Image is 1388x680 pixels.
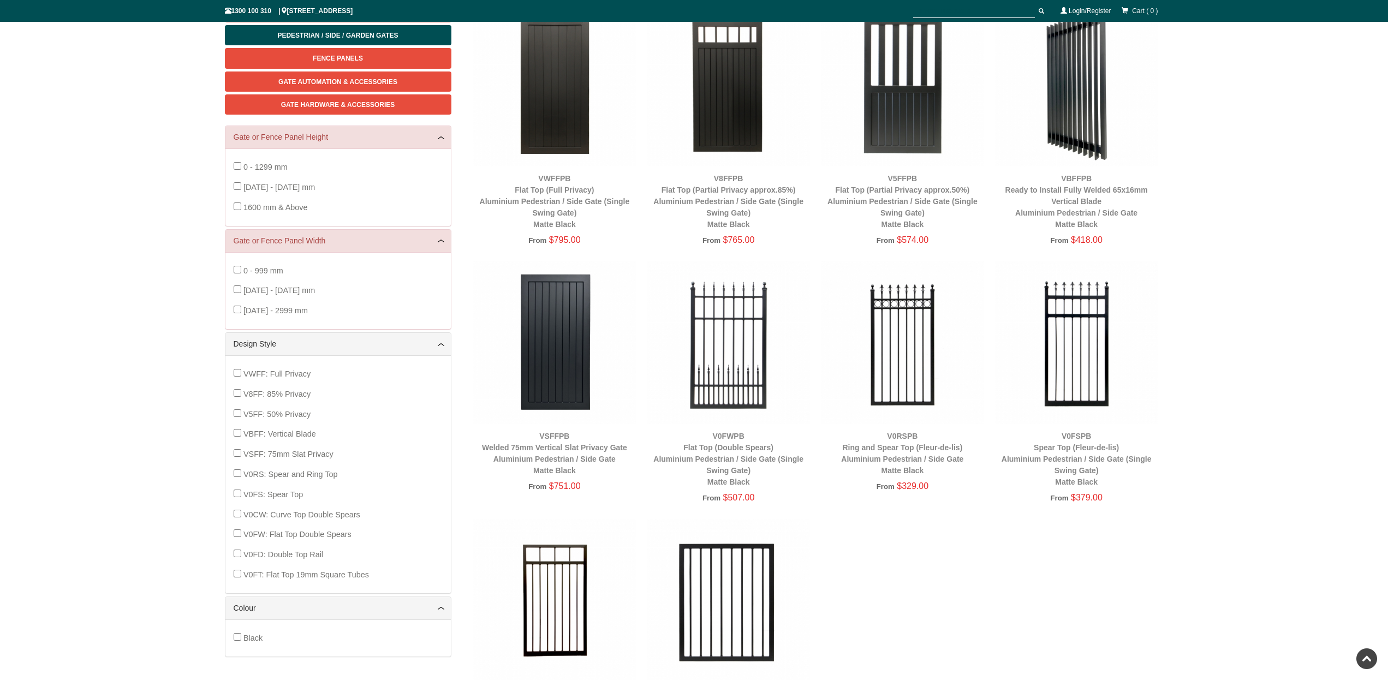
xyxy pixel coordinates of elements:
[243,266,283,275] span: 0 - 999 mm
[277,32,398,39] span: Pedestrian / Side / Garden Gates
[1132,7,1158,15] span: Cart ( 0 )
[877,236,895,244] span: From
[995,3,1158,166] img: VBFFPB - Ready to Install Fully Welded 65x16mm Vertical Blade - Aluminium Pedestrian / Side Gate ...
[528,236,546,244] span: From
[243,203,308,212] span: 1600 mm & Above
[234,132,443,143] a: Gate or Fence Panel Height
[234,235,443,247] a: Gate or Fence Panel Width
[827,174,978,229] a: V5FFPBFlat Top (Partial Privacy approx.50%)Aluminium Pedestrian / Side Gate (Single Swing Gate)Ma...
[243,570,369,579] span: V0FT: Flat Top 19mm Square Tubes
[313,55,363,62] span: Fence Panels
[243,450,333,458] span: VSFF: 75mm Slat Privacy
[1170,388,1388,642] iframe: LiveChat chat widget
[549,481,581,491] span: $751.00
[243,410,311,419] span: V5FF: 50% Privacy
[647,3,810,166] img: V8FFPB - Flat Top (Partial Privacy approx.85%) - Aluminium Pedestrian / Side Gate (Single Swing G...
[243,550,323,559] span: V0FD: Double Top Rail
[1069,7,1111,15] a: Login/Register
[243,470,338,479] span: V0RS: Spear and Ring Top
[243,183,315,192] span: [DATE] - [DATE] mm
[243,306,308,315] span: [DATE] - 2999 mm
[1050,494,1068,502] span: From
[1071,493,1103,502] span: $379.00
[278,78,397,86] span: Gate Automation & Accessories
[1002,432,1152,486] a: V0FSPBSpear Top (Fleur-de-lis)Aluminium Pedestrian / Side Gate (Single Swing Gate)Matte Black
[243,430,316,438] span: VBFF: Vertical Blade
[243,286,315,295] span: [DATE] - [DATE] mm
[841,432,963,475] a: V0RSPBRing and Spear Top (Fleur-de-lis)Aluminium Pedestrian / Side GateMatte Black
[995,261,1158,424] img: V0FSPB - Spear Top (Fleur-de-lis) - Aluminium Pedestrian / Side Gate (Single Swing Gate) - Matte ...
[281,101,395,109] span: Gate Hardware & Accessories
[821,3,984,166] img: V5FFPB - Flat Top (Partial Privacy approx.50%) - Aluminium Pedestrian / Side Gate (Single Swing G...
[821,261,984,424] img: V0RSPB - Ring and Spear Top (Fleur-de-lis) - Aluminium Pedestrian / Side Gate - Matte Black - Gat...
[877,482,895,491] span: From
[234,603,443,614] a: Colour
[243,490,303,499] span: V0FS: Spear Top
[243,530,352,539] span: V0FW: Flat Top Double Spears
[225,48,451,68] a: Fence Panels
[243,634,263,642] span: Black
[897,481,928,491] span: $329.00
[243,510,360,519] span: V0CW: Curve Top Double Spears
[225,71,451,92] a: Gate Automation & Accessories
[723,235,755,244] span: $765.00
[1005,174,1148,229] a: VBFFPBReady to Install Fully Welded 65x16mm Vertical BladeAluminium Pedestrian / Side GateMatte B...
[702,236,720,244] span: From
[897,235,928,244] span: $574.00
[647,261,810,424] img: V0FWPB - Flat Top (Double Spears) - Aluminium Pedestrian / Side Gate (Single Swing Gate) - Matte ...
[473,3,636,166] img: VWFFPB - Flat Top (Full Privacy) - Aluminium Pedestrian / Side Gate (Single Swing Gate) - Matte B...
[243,163,288,171] span: 0 - 1299 mm
[1071,235,1103,244] span: $418.00
[528,482,546,491] span: From
[480,174,630,229] a: VWFFPBFlat Top (Full Privacy)Aluminium Pedestrian / Side Gate (Single Swing Gate)Matte Black
[913,4,1035,18] input: SEARCH PRODUCTS
[243,369,311,378] span: VWFF: Full Privacy
[653,432,803,486] a: V0FWPBFlat Top (Double Spears)Aluminium Pedestrian / Side Gate (Single Swing Gate)Matte Black
[702,494,720,502] span: From
[225,7,353,15] span: 1300 100 310 | [STREET_ADDRESS]
[225,25,451,45] a: Pedestrian / Side / Garden Gates
[549,235,581,244] span: $795.00
[482,432,627,475] a: VSFFPBWelded 75mm Vertical Slat Privacy GateAluminium Pedestrian / Side GateMatte Black
[653,174,803,229] a: V8FFPBFlat Top (Partial Privacy approx.85%)Aluminium Pedestrian / Side Gate (Single Swing Gate)Ma...
[234,338,443,350] a: Design Style
[243,390,311,398] span: V8FF: 85% Privacy
[1050,236,1068,244] span: From
[473,261,636,424] img: VSFFPB - Welded 75mm Vertical Slat Privacy Gate - Aluminium Pedestrian / Side Gate - Matte Black ...
[225,94,451,115] a: Gate Hardware & Accessories
[723,493,755,502] span: $507.00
